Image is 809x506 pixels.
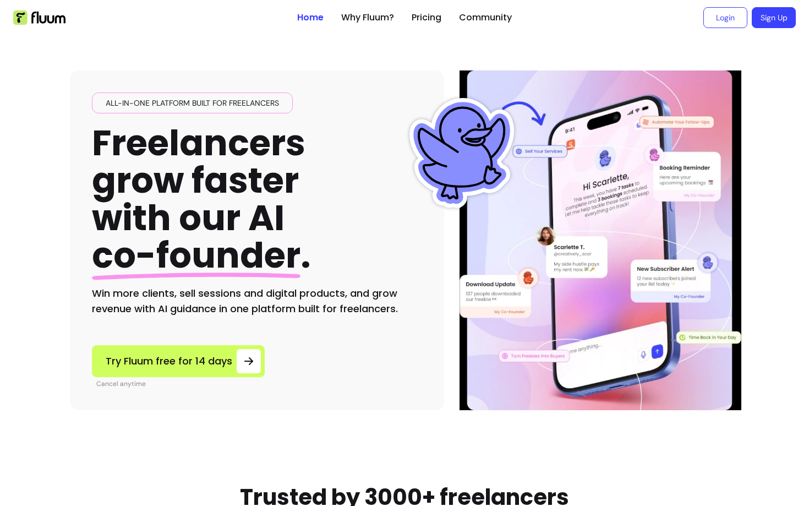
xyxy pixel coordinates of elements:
a: Why Fluum? [341,11,394,24]
a: Community [459,11,512,24]
p: Cancel anytime [96,379,265,388]
a: Home [297,11,324,24]
h2: Win more clients, sell sessions and digital products, and grow revenue with AI guidance in one pl... [92,286,422,317]
a: Sign Up [752,7,796,28]
a: Pricing [412,11,441,24]
span: co-founder [92,231,300,280]
img: Fluum Duck sticker [407,98,517,208]
a: Login [703,7,747,28]
span: Try Fluum free for 14 days [106,353,232,369]
a: Try Fluum free for 14 days [92,345,265,377]
h1: Freelancers grow faster with our AI . [92,124,311,275]
span: All-in-one platform built for freelancers [101,97,283,108]
img: Fluum Logo [13,10,65,25]
img: Hero [462,70,739,410]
